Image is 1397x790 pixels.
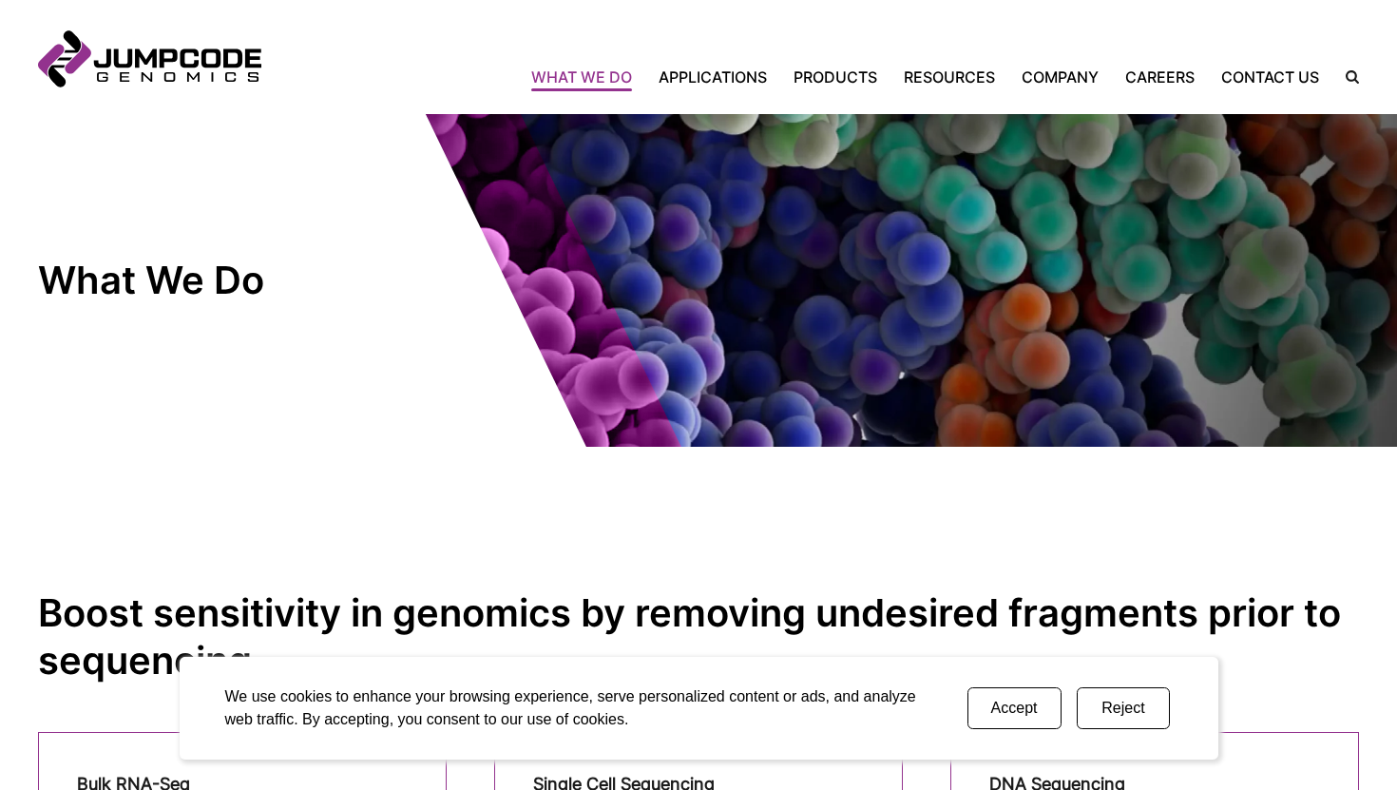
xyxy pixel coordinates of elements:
span: We use cookies to enhance your browsing experience, serve personalized content or ads, and analyz... [225,688,916,727]
a: Resources [890,66,1008,88]
nav: Primary Navigation [261,66,1332,88]
a: Products [780,66,890,88]
strong: Boost sensitivity in genomics by removing undesired fragments prior to sequencing. [38,589,1341,684]
h1: What We Do [38,257,380,304]
a: What We Do [531,66,645,88]
a: Contact Us [1208,66,1332,88]
label: Search the site. [1332,70,1359,84]
a: Careers [1112,66,1208,88]
button: Reject [1077,687,1171,729]
button: Accept [967,687,1062,729]
a: Applications [645,66,780,88]
a: Company [1008,66,1112,88]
